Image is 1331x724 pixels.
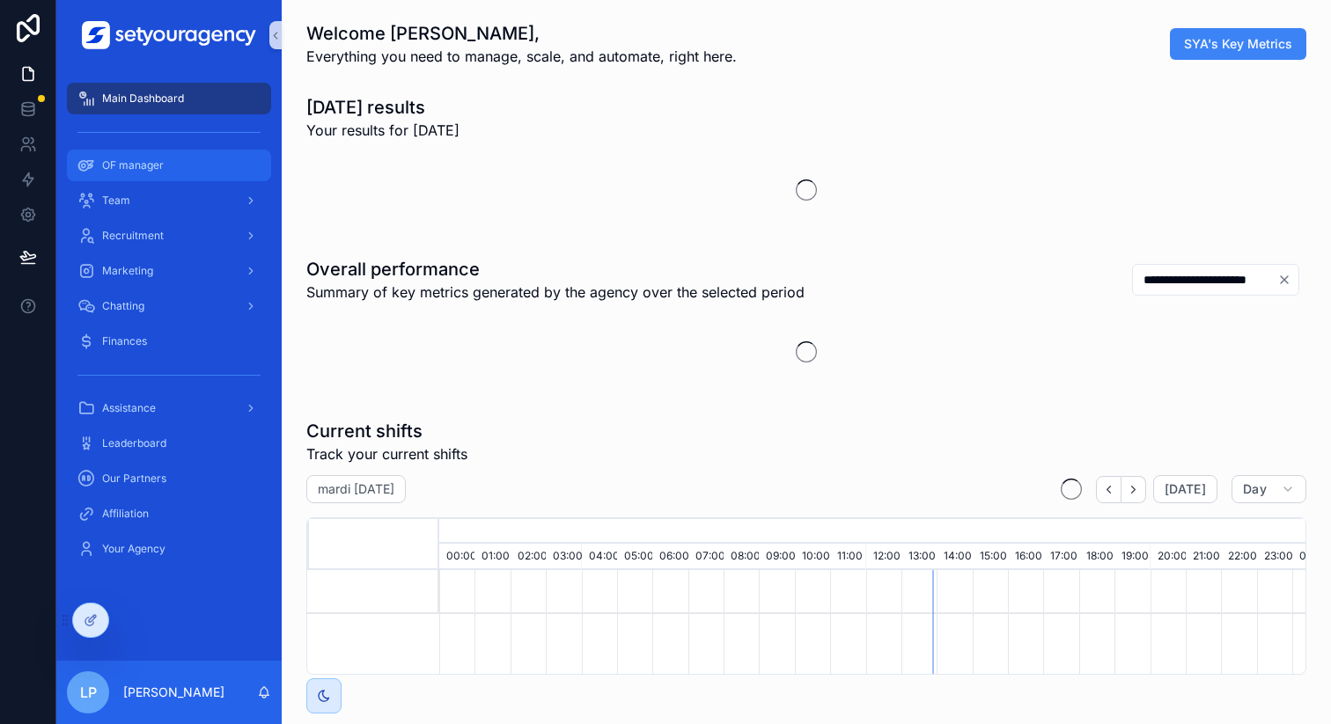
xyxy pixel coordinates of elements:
[67,290,271,322] a: Chatting
[306,120,460,141] span: Your results for [DATE]
[724,544,759,570] div: 08:00
[973,544,1008,570] div: 15:00
[1292,544,1327,570] div: 00:00
[688,544,724,570] div: 07:00
[306,46,737,67] span: Everything you need to manage, scale, and automate, right here.
[102,299,144,313] span: Chatting
[1232,475,1306,503] button: Day
[1221,544,1256,570] div: 22:00
[306,419,467,443] h1: Current shifts
[759,544,794,570] div: 09:00
[67,428,271,459] a: Leaderboard
[102,229,164,243] span: Recruitment
[474,544,510,570] div: 01:00
[795,544,830,570] div: 10:00
[1243,481,1267,497] span: Day
[1184,35,1292,53] span: SYA's Key Metrics
[67,498,271,530] a: Affiliation
[511,544,546,570] div: 02:00
[102,507,149,521] span: Affiliation
[67,325,271,357] a: Finances
[901,544,937,570] div: 13:00
[652,544,688,570] div: 06:00
[80,682,97,703] span: LP
[67,150,271,181] a: OF manager
[102,401,156,415] span: Assistance
[1043,544,1078,570] div: 17:00
[830,544,865,570] div: 11:00
[1165,481,1206,497] span: [DATE]
[67,392,271,424] a: Assistance
[306,443,467,464] span: Track your current shifts
[439,544,474,570] div: 00:00
[306,257,805,282] h1: Overall performance
[1257,544,1292,570] div: 23:00
[102,194,130,208] span: Team
[937,544,972,570] div: 14:00
[1170,28,1306,60] button: SYA's Key Metrics
[67,533,271,565] a: Your Agency
[1153,475,1217,503] button: [DATE]
[1114,544,1150,570] div: 19:00
[102,334,147,348] span: Finances
[67,255,271,287] a: Marketing
[102,436,166,450] span: Leaderboard
[306,21,737,46] h1: Welcome [PERSON_NAME],
[67,83,271,114] a: Main Dashboard
[82,21,256,49] img: App logo
[56,70,282,588] div: scrollable content
[1277,273,1298,287] button: Clear
[67,220,271,252] a: Recruitment
[102,542,165,556] span: Your Agency
[1008,544,1043,570] div: 16:00
[306,282,805,303] span: Summary of key metrics generated by the agency over the selected period
[102,91,184,106] span: Main Dashboard
[102,472,166,486] span: Our Partners
[1151,544,1186,570] div: 20:00
[1186,544,1221,570] div: 21:00
[546,544,581,570] div: 03:00
[67,463,271,494] a: Our Partners
[1079,544,1114,570] div: 18:00
[123,684,224,701] p: [PERSON_NAME]
[306,95,460,120] h1: [DATE] results
[102,264,153,278] span: Marketing
[582,544,617,570] div: 04:00
[866,544,901,570] div: 12:00
[318,480,394,498] h2: mardi [DATE]
[617,544,652,570] div: 05:00
[102,158,164,172] span: OF manager
[67,185,271,216] a: Team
